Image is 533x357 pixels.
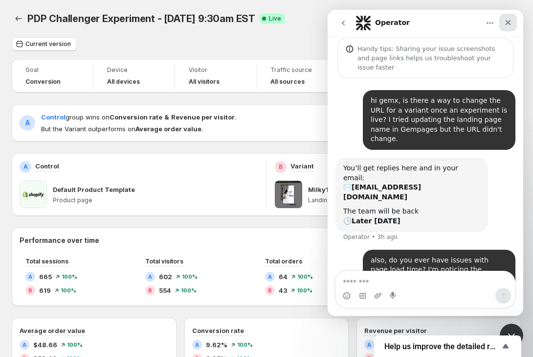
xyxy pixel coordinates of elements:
span: 9.62% [206,340,227,350]
h2: B [148,287,152,293]
h2: A [25,118,30,128]
p: Default Product Template [53,185,135,194]
p: Control [35,161,59,171]
h4: All sources [270,78,305,86]
span: 43 [279,286,287,295]
p: Milky1 [308,185,329,194]
span: 100 % [182,274,198,280]
span: $48.66 [33,340,57,350]
h2: A [195,342,199,348]
span: Current version [25,40,71,48]
button: Show survey - Help us improve the detailed report for A/B campaigns [384,340,511,352]
span: 100 % [297,287,312,293]
span: Help us improve the detailed report for A/B campaigns [384,342,500,351]
strong: Average order value [135,125,201,133]
img: Default Product Template [20,181,47,208]
h2: A [23,163,28,171]
span: Device [107,66,161,74]
span: group wins on . [41,113,236,121]
span: 619 [39,286,51,295]
span: Conversion [25,78,61,86]
a: VisitorAll visitors [189,65,243,87]
span: 100 % [181,287,197,293]
h2: A [28,274,32,280]
iframe: Intercom live chat [500,324,523,347]
span: 64 [279,272,288,282]
span: Total orders [265,258,302,265]
span: 602 [159,272,172,282]
button: Back [12,12,25,25]
button: Current version [12,37,77,51]
h2: A [367,342,371,348]
h3: Conversion rate [192,326,244,335]
h3: Revenue per visitor [364,326,427,335]
span: Visitor [189,66,243,74]
h2: Performance over time [20,236,513,245]
h4: All visitors [189,78,220,86]
span: 665 [39,272,52,282]
span: 554 [159,286,171,295]
a: DeviceAll devices [107,65,161,87]
span: Control [41,113,66,121]
h4: All devices [107,78,140,86]
p: Landing page [308,196,514,204]
iframe: Intercom live chat [328,10,523,316]
h3: Average order value [20,326,85,335]
strong: Conversion rate [110,113,162,121]
a: GoalConversion [25,65,79,87]
span: 100 % [61,287,76,293]
h2: A [22,342,26,348]
span: Total visitors [145,258,183,265]
span: 100 % [237,342,253,348]
span: 100 % [297,274,313,280]
span: 100 % [62,274,77,280]
span: PDP Challenger Experiment - [DATE] 9:30am EST [27,13,255,24]
strong: & [164,113,169,121]
span: 100 % [67,342,83,348]
h2: A [268,274,272,280]
p: Product page [53,196,259,204]
img: Milky1 [275,181,302,208]
span: Total sessions [25,258,68,265]
span: But the Variant outperforms on . [41,124,236,134]
h2: B [279,163,283,171]
h2: B [268,287,272,293]
span: Traffic source [270,66,324,74]
span: Goal [25,66,79,74]
h2: B [28,287,32,293]
h2: A [148,274,152,280]
strong: Revenue per visitor [171,113,235,121]
p: Variant [290,161,314,171]
span: Live [269,15,281,23]
a: Traffic sourceAll sources [270,65,324,87]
